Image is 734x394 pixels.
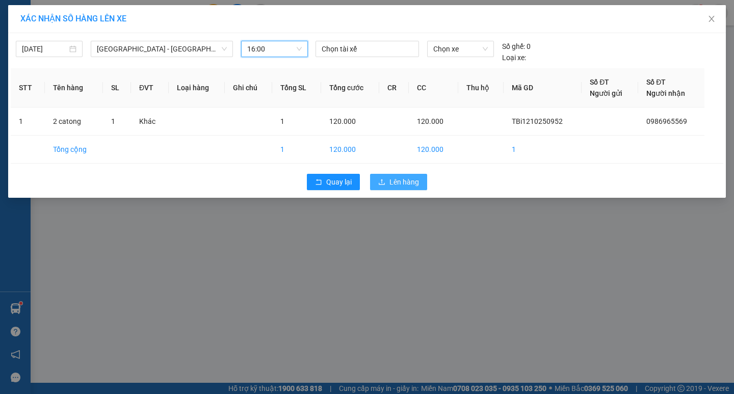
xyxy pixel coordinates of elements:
th: Loại hàng [169,68,225,108]
td: Tổng cộng [45,136,102,164]
span: Gửi [8,41,18,49]
th: Thu hộ [458,68,504,108]
th: Ghi chú [225,68,272,108]
button: rollbackQuay lại [307,174,360,190]
span: Số ghế: [502,41,525,52]
span: 120.000 [329,117,356,125]
span: Số ĐT [590,78,609,86]
th: SL [103,68,132,108]
span: 0984418771 [34,69,80,77]
td: 120.000 [321,136,380,164]
span: 16:00 [247,41,302,57]
span: Số ĐT [646,78,666,86]
span: 14 [PERSON_NAME], [PERSON_NAME] [30,37,125,64]
span: XÁC NHẬN SỐ HÀNG LÊN XE [20,14,126,23]
td: 1 [272,136,321,164]
th: CR [379,68,409,108]
span: - [30,26,32,35]
td: 1 [11,108,45,136]
td: 120.000 [409,136,458,164]
button: uploadLên hàng [370,174,427,190]
th: ĐVT [131,68,169,108]
td: Khác [131,108,169,136]
span: upload [378,178,385,187]
span: 1 [111,117,115,125]
div: 0 [502,41,531,52]
span: rollback [315,178,322,187]
button: Close [697,5,726,34]
input: 12/10/2025 [22,43,67,55]
th: Tổng cước [321,68,380,108]
span: Người gửi [590,89,622,97]
th: Tổng SL [272,68,321,108]
span: 1 [280,117,284,125]
span: 0986965569 [646,117,687,125]
span: TBi1210250952 [512,117,563,125]
span: down [221,46,227,52]
strong: CÔNG TY VẬN TẢI ĐỨC TRƯỞNG [22,6,132,13]
span: Chọn xe [433,41,487,57]
td: 2 catong [45,108,102,136]
span: 120.000 [417,117,443,125]
span: - [32,69,80,77]
span: Hà Nội - Thái Thụy (45 chỗ) [97,41,227,57]
span: Loại xe: [502,52,526,63]
span: Người nhận [646,89,685,97]
span: VP [PERSON_NAME] - [30,37,125,64]
th: Tên hàng [45,68,102,108]
th: STT [11,68,45,108]
strong: HOTLINE : [60,15,94,22]
td: 1 [504,136,582,164]
th: CC [409,68,458,108]
th: Mã GD [504,68,582,108]
span: close [707,15,716,23]
span: Quay lại [326,176,352,188]
span: Lên hàng [389,176,419,188]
